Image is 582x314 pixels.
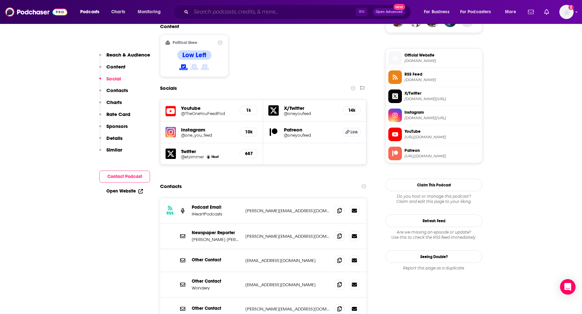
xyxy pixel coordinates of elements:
p: Contacts [106,87,128,93]
p: [PERSON_NAME] [PERSON_NAME] [192,237,240,242]
span: ⌘ K [356,8,368,16]
h5: X/Twitter [284,105,338,111]
p: Other Contact [192,306,240,311]
a: Link [343,128,361,136]
div: Report this page as a duplicate. [385,266,482,271]
h5: 14k [348,108,355,113]
h5: 10k [245,129,252,135]
button: Charts [99,99,122,111]
a: Show notifications dropdown [525,6,536,17]
p: Podcast Email [192,204,240,210]
p: Charts [106,99,122,105]
h4: Low Left [182,51,206,59]
span: For Business [424,7,449,16]
span: For Podcasters [460,7,491,16]
span: YouTube [404,129,480,134]
p: Other Contact [192,278,240,284]
button: open menu [501,7,524,17]
p: Content [106,64,125,70]
h5: Twitter [181,148,234,154]
h2: Content [160,23,361,29]
button: Contacts [99,87,128,99]
a: Charts [107,7,129,17]
h2: Political Skew [173,40,197,45]
p: Reach & Audience [106,52,150,58]
button: Details [99,135,123,147]
button: Rate Card [99,111,130,123]
span: rss.art19.com [404,78,480,82]
p: [PERSON_NAME][EMAIL_ADDRESS][DOMAIN_NAME] [245,234,329,239]
button: Sponsors [99,123,128,135]
p: [EMAIL_ADDRESS][DOMAIN_NAME] [245,258,329,263]
h5: 1k [245,108,252,113]
p: Other Contact [192,257,240,263]
span: Instagram [404,110,480,115]
img: Eric Zimmer [207,155,210,159]
h3: RSS [167,211,174,216]
button: Social [99,76,121,88]
h5: 687 [245,151,252,156]
p: Wondery [192,285,240,291]
div: Are we missing an episode or update? Use this to check the RSS feed immediately. [385,230,482,240]
p: Details [106,135,123,141]
a: @one_you_feed [181,133,234,138]
button: Claim This Podcast [385,179,482,191]
span: Charts [111,7,125,16]
button: Refresh Feed [385,215,482,227]
a: Open Website [106,188,143,194]
p: iHeartPodcasts [192,211,240,217]
span: Link [350,130,358,135]
p: Newspaper Reporter [192,230,240,235]
span: Host [211,155,219,159]
a: @oneyoufeed [284,133,338,138]
p: Social [106,76,121,82]
a: X/Twitter[DOMAIN_NAME][URL] [388,89,480,103]
button: open menu [419,7,458,17]
span: art19.com [404,58,480,63]
button: Contact Podcast [99,171,150,183]
span: Podcasts [80,7,99,16]
button: Show profile menu [559,5,574,19]
a: @TheOneYouFeedPod [181,111,234,116]
button: open menu [456,7,501,17]
p: Sponsors [106,123,128,129]
span: Open Advanced [376,10,403,14]
button: open menu [76,7,108,17]
span: New [393,4,405,10]
span: More [505,7,516,16]
div: Open Intercom Messenger [560,279,576,295]
a: Seeing Double? [385,250,482,263]
a: Show notifications dropdown [542,6,552,17]
span: https://www.patreon.com/oneyoufeed [404,154,480,159]
a: YouTube[URL][DOMAIN_NAME] [388,128,480,141]
span: instagram.com/one_you_feed [404,116,480,120]
span: https://www.youtube.com/@TheOneYouFeedPod [404,135,480,140]
button: Open AdvancedNew [373,8,405,16]
button: open menu [133,7,169,17]
img: User Profile [559,5,574,19]
p: Rate Card [106,111,130,117]
p: Similar [106,147,122,153]
a: @oneyoufeed [284,111,338,116]
a: RSS Feed[DOMAIN_NAME] [388,70,480,84]
span: X/Twitter [404,90,480,96]
img: Podchaser - Follow, Share and Rate Podcasts [5,6,67,18]
a: Instagram[DOMAIN_NAME][URL] [388,109,480,122]
p: [PERSON_NAME][EMAIL_ADDRESS][DOMAIN_NAME] [245,208,329,214]
svg: Add a profile image [568,5,574,10]
div: Search podcasts, credits, & more... [179,5,417,19]
span: Monitoring [138,7,161,16]
a: Patreon[URL][DOMAIN_NAME] [388,147,480,160]
a: Official Website[DOMAIN_NAME] [388,51,480,65]
h2: Contacts [160,180,182,193]
a: @etzimmer [181,154,204,159]
input: Search podcasts, credits, & more... [191,7,356,17]
button: Reach & Audience [99,52,150,64]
